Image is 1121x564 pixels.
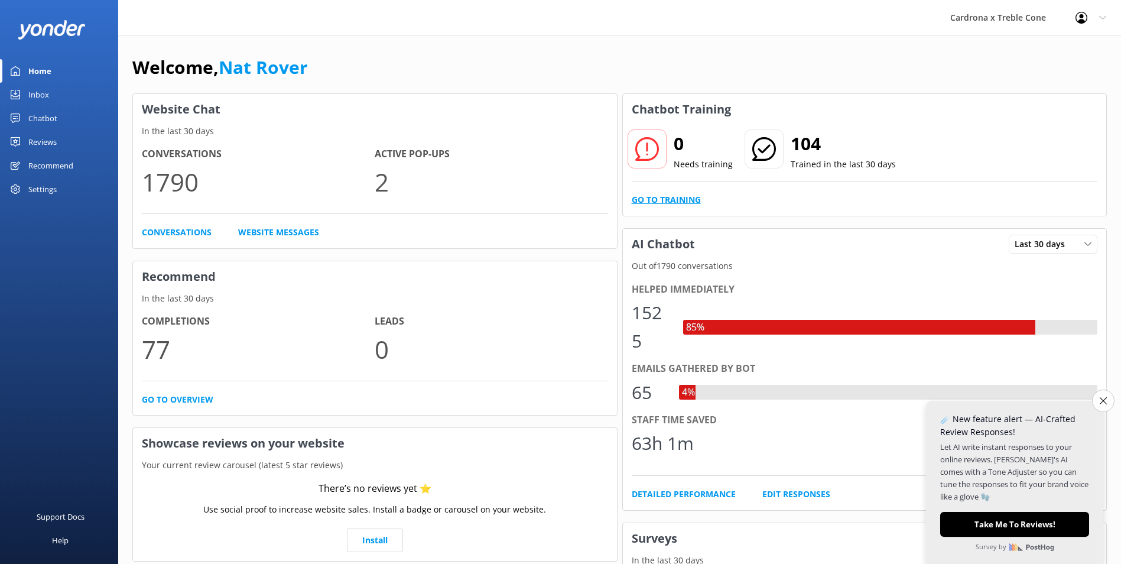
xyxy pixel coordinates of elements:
[632,282,1098,297] div: Helped immediately
[219,55,308,79] a: Nat Rover
[142,329,375,369] p: 77
[375,147,607,162] h4: Active Pop-ups
[133,459,617,472] p: Your current review carousel (latest 5 star reviews)
[52,529,69,552] div: Help
[133,261,617,292] h3: Recommend
[142,162,375,202] p: 1790
[632,488,736,501] a: Detailed Performance
[683,320,707,335] div: 85%
[1015,238,1072,251] span: Last 30 days
[18,20,86,40] img: yonder-white-logo.png
[632,429,694,458] div: 63h 1m
[791,129,896,158] h2: 104
[632,378,667,407] div: 65
[28,59,51,83] div: Home
[133,94,617,125] h3: Website Chat
[133,125,617,138] p: In the last 30 days
[347,529,403,552] a: Install
[632,299,671,355] div: 1525
[679,385,698,400] div: 4%
[632,413,1098,428] div: Staff time saved
[133,292,617,305] p: In the last 30 days
[632,193,701,206] a: Go to Training
[37,505,85,529] div: Support Docs
[142,393,213,406] a: Go to overview
[791,158,896,171] p: Trained in the last 30 days
[203,503,546,516] p: Use social proof to increase website sales. Install a badge or carousel on your website.
[132,53,308,82] h1: Welcome,
[623,523,1107,554] h3: Surveys
[28,130,57,154] div: Reviews
[238,226,319,239] a: Website Messages
[319,481,431,497] div: There’s no reviews yet ⭐
[674,158,733,171] p: Needs training
[674,129,733,158] h2: 0
[623,94,740,125] h3: Chatbot Training
[28,177,57,201] div: Settings
[142,314,375,329] h4: Completions
[133,428,617,459] h3: Showcase reviews on your website
[142,147,375,162] h4: Conversations
[623,260,1107,273] p: Out of 1790 conversations
[375,329,607,369] p: 0
[142,226,212,239] a: Conversations
[632,361,1098,377] div: Emails gathered by bot
[28,83,49,106] div: Inbox
[28,106,57,130] div: Chatbot
[762,488,830,501] a: Edit Responses
[375,162,607,202] p: 2
[28,154,73,177] div: Recommend
[375,314,607,329] h4: Leads
[623,229,704,260] h3: AI Chatbot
